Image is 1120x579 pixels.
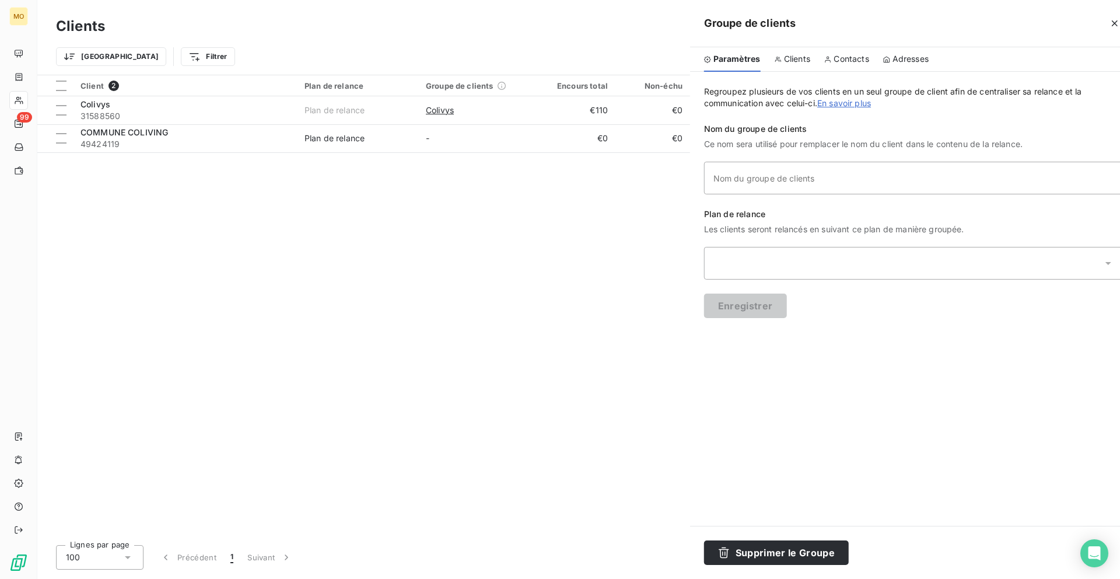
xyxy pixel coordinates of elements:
span: Contacts [834,53,869,65]
h5: Groupe de clients [704,15,796,32]
span: Paramètres [713,53,761,65]
span: Adresses [892,53,929,65]
a: En savoir plus [817,98,871,108]
button: Supprimer le Groupe [704,540,849,565]
div: Open Intercom Messenger [1080,539,1108,567]
span: Clients [784,53,810,65]
button: Enregistrer [704,294,787,318]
